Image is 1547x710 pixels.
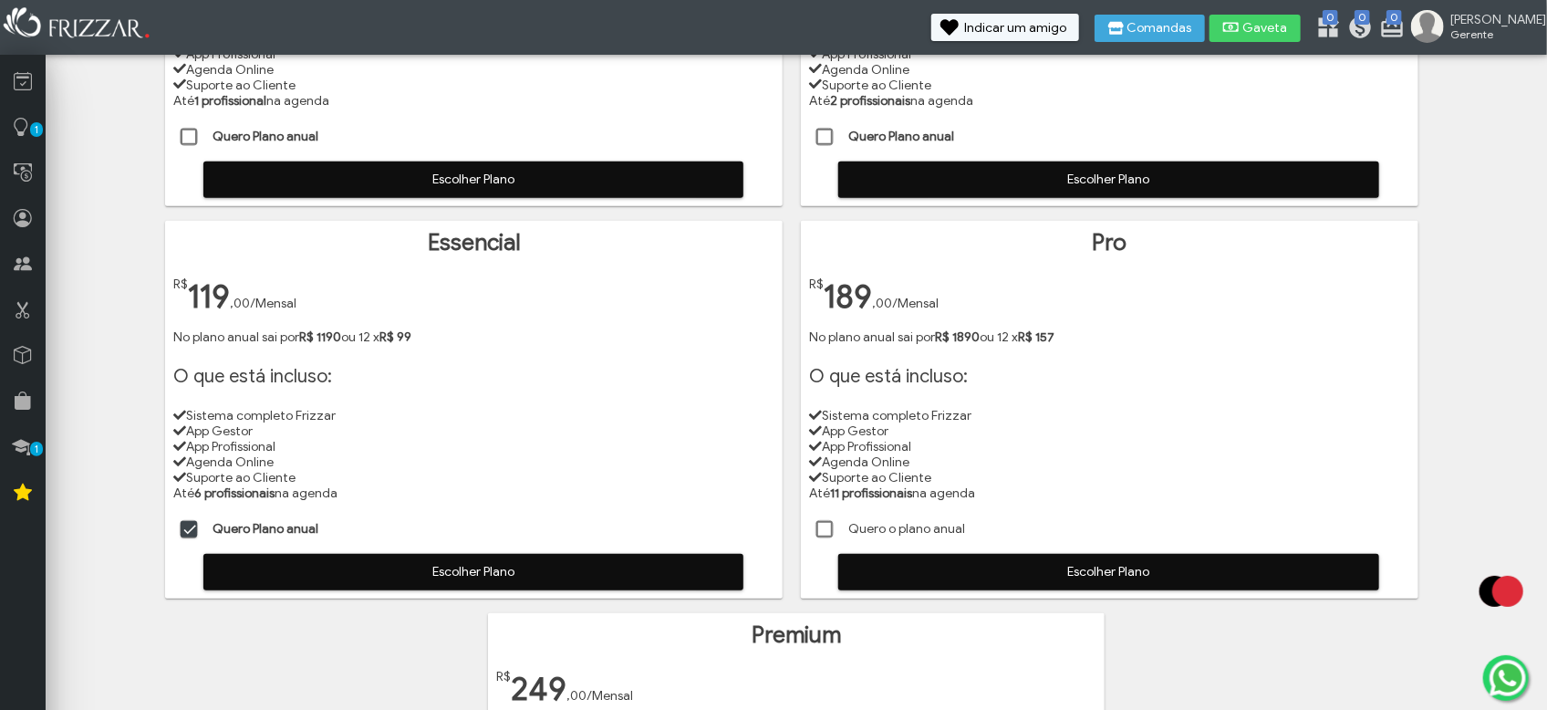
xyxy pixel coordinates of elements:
strong: R$ 157 [1018,329,1054,345]
span: Comandas [1127,22,1192,35]
strong: 1 profissional [194,93,266,109]
li: Até na agenda [809,93,1409,109]
span: Escolher Plano [851,166,1366,193]
button: Escolher Plano [838,162,1379,198]
p: No plano anual sai por ou 12 x [173,329,773,345]
strong: 11 profissionais [830,486,912,501]
span: /Mensal [250,296,296,311]
button: Gaveta [1210,15,1301,42]
span: ,00 [566,688,587,704]
li: Agenda Online [173,454,773,470]
li: Até na agenda [809,486,1409,501]
a: [PERSON_NAME] Gerente [1411,10,1538,47]
span: 189 [824,277,872,317]
button: Escolher Plano [838,554,1379,590]
strong: Quero Plano anual [848,129,954,144]
p: No plano anual sai por ou 12 x [809,329,1409,345]
li: App Gestor [173,423,773,439]
h1: Premium [496,621,1096,649]
h1: Essencial [173,229,773,256]
h1: O que está incluso: [173,365,773,388]
span: R$ [809,277,824,292]
button: Comandas [1095,15,1205,42]
span: R$ [173,277,188,292]
span: 119 [188,277,230,317]
span: 0 [1323,10,1338,25]
span: Escolher Plano [216,166,732,193]
li: Sistema completo Frizzar [809,408,1409,423]
img: loading3.gif [1456,546,1547,637]
span: ,00 [872,296,892,311]
span: ,00 [230,296,250,311]
li: Até na agenda [173,486,773,501]
li: App Profissional [809,439,1409,454]
li: Agenda Online [809,62,1409,78]
span: 249 [511,669,566,709]
span: 0 [1355,10,1370,25]
span: 1 [30,122,43,137]
span: Escolher Plano [851,559,1366,586]
strong: Quero Plano anual [213,521,318,537]
h1: O que está incluso: [809,365,1409,388]
li: Agenda Online [173,62,773,78]
li: Suporte ao Cliente [173,470,773,486]
span: [PERSON_NAME] [1450,12,1532,27]
a: 0 [1315,15,1334,44]
li: App Gestor [809,423,1409,439]
span: Escolher Plano [216,559,732,586]
strong: R$ 1890 [935,329,980,345]
li: App Profissional [173,439,773,454]
li: Até na agenda [173,93,773,109]
strong: Quero Plano anual [213,129,318,144]
button: Indicar um amigo [931,14,1079,41]
span: 1 [30,442,43,456]
span: /Mensal [892,296,939,311]
button: Escolher Plano [203,162,744,198]
a: 0 [1347,15,1365,44]
h1: Pro [809,229,1409,256]
span: /Mensal [587,688,633,704]
button: Escolher Plano [203,554,744,590]
li: Suporte ao Cliente [809,78,1409,93]
li: Suporte ao Cliente [809,470,1409,486]
li: Agenda Online [809,454,1409,470]
img: whatsapp.png [1486,656,1530,700]
span: 0 [1386,10,1402,25]
span: Quero o plano anual [848,521,965,537]
span: Indicar um amigo [964,22,1066,35]
strong: 2 profissionais [830,93,910,109]
span: Gerente [1450,27,1532,41]
strong: 6 profissionais [194,486,275,501]
a: 0 [1379,15,1397,44]
li: Sistema completo Frizzar [173,408,773,423]
strong: R$ 99 [379,329,411,345]
span: R$ [496,669,511,684]
strong: R$ 1190 [299,329,341,345]
span: Gaveta [1242,22,1288,35]
li: Suporte ao Cliente [173,78,773,93]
